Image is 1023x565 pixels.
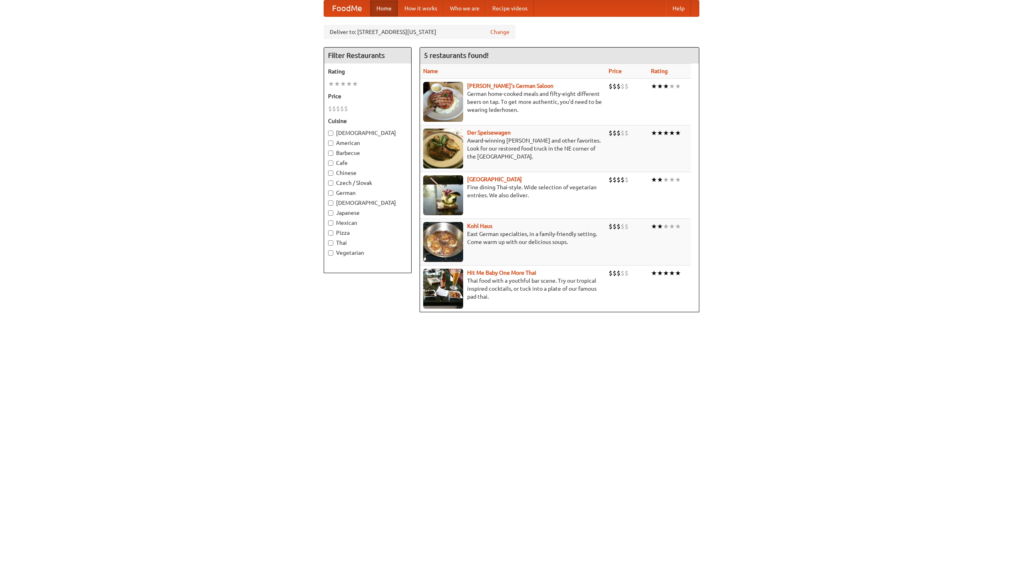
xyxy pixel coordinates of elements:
input: Barbecue [328,151,333,156]
li: ★ [675,175,681,184]
li: $ [621,222,625,231]
li: $ [621,269,625,278]
li: $ [613,269,617,278]
li: $ [336,104,340,113]
input: Thai [328,240,333,246]
li: $ [613,82,617,91]
li: $ [613,175,617,184]
li: ★ [657,269,663,278]
input: Cafe [328,161,333,166]
a: [GEOGRAPHIC_DATA] [467,176,522,182]
a: Who we are [444,0,486,16]
li: ★ [663,175,669,184]
li: $ [625,175,629,184]
li: ★ [669,175,675,184]
li: ★ [340,79,346,88]
li: ★ [675,82,681,91]
li: ★ [669,222,675,231]
a: Der Speisewagen [467,129,511,136]
h5: Price [328,92,407,100]
img: satay.jpg [423,175,463,215]
li: $ [617,222,621,231]
a: Hit Me Baby One More Thai [467,270,536,276]
li: $ [621,175,625,184]
li: $ [609,269,613,278]
li: ★ [651,269,657,278]
li: ★ [669,82,675,91]
p: German home-cooked meals and fifty-eight different beers on tap. To get more authentic, you'd nee... [423,90,602,114]
input: American [328,141,333,146]
input: Pizza [328,230,333,236]
input: Vegetarian [328,250,333,256]
li: $ [344,104,348,113]
li: $ [613,129,617,137]
a: Rating [651,68,668,74]
li: $ [328,104,332,113]
li: ★ [346,79,352,88]
li: $ [617,82,621,91]
input: Czech / Slovak [328,180,333,186]
li: $ [625,222,629,231]
input: Chinese [328,170,333,176]
li: ★ [651,222,657,231]
label: American [328,139,407,147]
li: ★ [328,79,334,88]
label: [DEMOGRAPHIC_DATA] [328,199,407,207]
li: $ [617,269,621,278]
img: babythai.jpg [423,269,463,309]
li: ★ [651,175,657,184]
li: $ [621,82,625,91]
li: $ [609,82,613,91]
li: ★ [675,269,681,278]
input: [DEMOGRAPHIC_DATA] [328,200,333,206]
input: [DEMOGRAPHIC_DATA] [328,131,333,136]
p: Award-winning [PERSON_NAME] and other favorites. Look for our restored food truck in the NE corne... [423,137,602,161]
a: Kohl Haus [467,223,492,229]
a: FoodMe [324,0,370,16]
p: Fine dining Thai-style. Wide selection of vegetarian entrées. We also deliver. [423,183,602,199]
li: ★ [651,129,657,137]
a: [PERSON_NAME]'s German Saloon [467,83,553,89]
li: ★ [657,129,663,137]
li: ★ [334,79,340,88]
li: $ [617,175,621,184]
label: German [328,189,407,197]
li: $ [617,129,621,137]
li: ★ [669,269,675,278]
label: Japanese [328,209,407,217]
li: ★ [657,175,663,184]
li: $ [621,129,625,137]
li: ★ [663,222,669,231]
h5: Rating [328,67,407,75]
div: Deliver to: [STREET_ADDRESS][US_STATE] [324,25,515,39]
a: How it works [398,0,444,16]
li: $ [609,129,613,137]
input: Mexican [328,220,333,226]
a: Price [609,68,622,74]
li: ★ [657,82,663,91]
label: [DEMOGRAPHIC_DATA] [328,129,407,137]
h4: Filter Restaurants [324,48,411,63]
li: ★ [663,269,669,278]
li: $ [332,104,336,113]
img: speisewagen.jpg [423,129,463,169]
li: $ [625,129,629,137]
img: kohlhaus.jpg [423,222,463,262]
li: ★ [352,79,358,88]
label: Czech / Slovak [328,179,407,187]
input: Japanese [328,210,333,216]
li: ★ [675,129,681,137]
a: Change [490,28,510,36]
a: Home [370,0,398,16]
label: Barbecue [328,149,407,157]
ng-pluralize: 5 restaurants found! [424,52,489,59]
label: Cafe [328,159,407,167]
a: Help [666,0,691,16]
li: ★ [675,222,681,231]
li: $ [625,82,629,91]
